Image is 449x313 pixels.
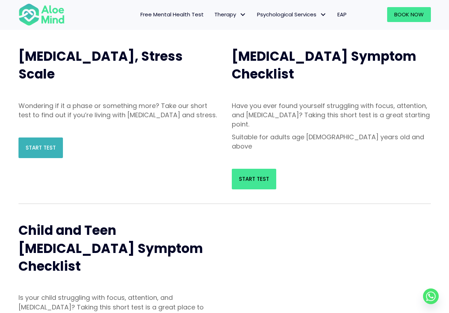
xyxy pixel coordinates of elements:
[232,169,276,189] a: Start Test
[238,10,248,20] span: Therapy: submenu
[232,133,431,151] p: Suitable for adults age [DEMOGRAPHIC_DATA] years old and above
[18,137,63,158] a: Start Test
[26,144,56,151] span: Start Test
[18,47,183,83] span: [MEDICAL_DATA], Stress Scale
[394,11,424,18] span: Book Now
[18,3,65,26] img: Aloe mind Logo
[74,7,352,22] nav: Menu
[239,175,269,183] span: Start Test
[232,47,416,83] span: [MEDICAL_DATA] Symptom Checklist
[318,10,328,20] span: Psychological Services: submenu
[214,11,246,18] span: Therapy
[18,101,218,120] p: Wondering if it a phase or something more? Take our short test to find out if you’re living with ...
[209,7,252,22] a: TherapyTherapy: submenu
[387,7,431,22] a: Book Now
[337,11,347,18] span: EAP
[332,7,352,22] a: EAP
[135,7,209,22] a: Free Mental Health Test
[423,288,439,304] a: Whatsapp
[140,11,204,18] span: Free Mental Health Test
[252,7,332,22] a: Psychological ServicesPsychological Services: submenu
[18,221,203,275] span: Child and Teen [MEDICAL_DATA] Symptom Checklist
[257,11,327,18] span: Psychological Services
[232,101,431,129] p: Have you ever found yourself struggling with focus, attention, and [MEDICAL_DATA]? Taking this sh...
